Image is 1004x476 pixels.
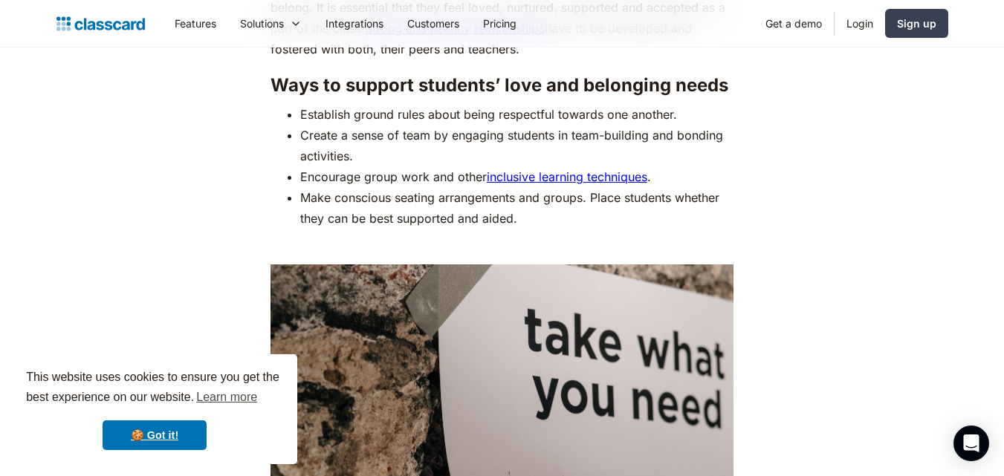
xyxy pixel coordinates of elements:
[487,169,647,184] a: inclusive learning techniques
[471,7,528,40] a: Pricing
[835,7,885,40] a: Login
[885,9,948,38] a: Sign up
[163,7,228,40] a: Features
[12,354,297,464] div: cookieconsent
[754,7,834,40] a: Get a demo
[300,125,733,166] li: Create a sense of team by engaging students in team-building and bonding activities.
[194,386,259,408] a: learn more about cookies
[300,166,733,187] li: Encourage group work and other .
[271,74,733,97] h3: Ways to support students’ love and belonging needs
[228,7,314,40] div: Solutions
[897,16,936,31] div: Sign up
[271,236,733,257] p: ‍
[300,104,733,125] li: Establish ground rules about being respectful towards one another.
[56,13,145,34] a: home
[953,426,989,461] div: Open Intercom Messenger
[300,187,733,229] li: Make conscious seating arrangements and groups. Place students whether they can be best supported...
[26,368,283,408] span: This website uses cookies to ensure you get the best experience on our website.
[103,420,207,450] a: dismiss cookie message
[314,7,395,40] a: Integrations
[395,7,471,40] a: Customers
[240,16,284,31] div: Solutions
